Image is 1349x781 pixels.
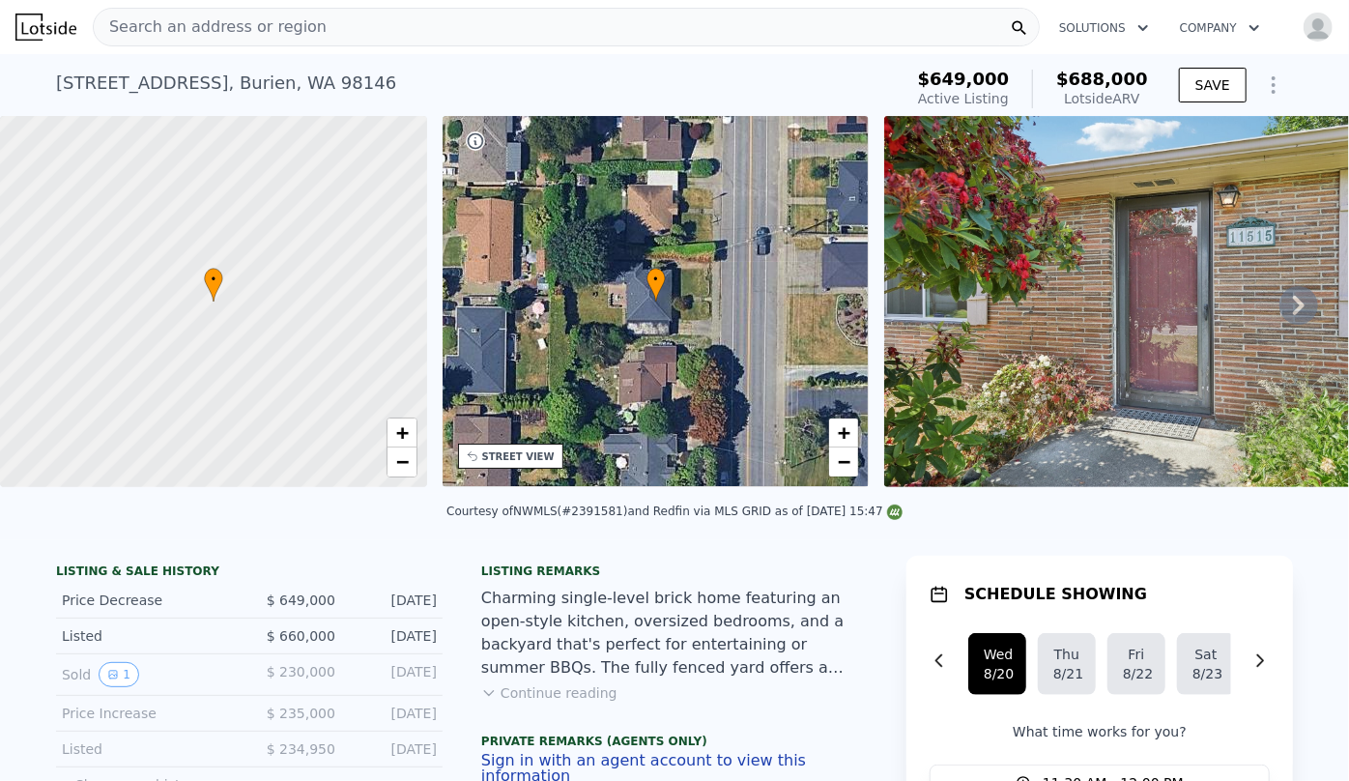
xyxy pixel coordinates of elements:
div: Sat [1192,645,1220,664]
button: SAVE [1179,68,1247,102]
span: • [204,271,223,288]
button: Solutions [1044,11,1164,45]
div: Price Decrease [62,591,234,610]
button: Thu8/21 [1038,633,1096,695]
button: Continue reading [481,683,617,703]
div: Price Increase [62,704,234,723]
span: $ 649,000 [267,593,335,608]
div: • [646,268,666,302]
div: LISTING & SALE HISTORY [56,564,443,583]
a: Zoom out [829,448,858,477]
div: STREET VIEW [482,449,555,464]
a: Zoom in [387,419,416,448]
div: Listing remarks [481,564,868,579]
button: Show Options [1254,66,1293,104]
div: Lotside ARV [1056,89,1148,108]
div: [DATE] [351,626,437,646]
span: $ 230,000 [267,664,335,680]
span: $ 235,000 [267,706,335,721]
a: Zoom out [387,448,416,477]
a: Zoom in [829,419,858,448]
div: Listed [62,626,234,646]
button: View historical data [99,662,139,687]
div: [DATE] [351,704,437,723]
div: Fri [1123,645,1150,664]
p: What time works for you? [930,722,1270,741]
h1: SCHEDULE SHOWING [964,583,1147,606]
button: Wed8/20 [968,633,1026,695]
button: Sat8/23 [1177,633,1235,695]
span: − [838,449,850,474]
span: Search an address or region [94,15,327,39]
div: 8/23 [1192,664,1220,683]
div: [DATE] [351,739,437,759]
span: $ 234,950 [267,741,335,757]
div: Thu [1053,645,1080,664]
span: $ 660,000 [267,628,335,644]
span: • [646,271,666,288]
div: Charming single-level brick home featuring an open-style kitchen, oversized bedrooms, and a backy... [481,587,868,680]
div: Wed [984,645,1011,664]
span: + [838,420,850,445]
div: [DATE] [351,662,437,687]
button: Company [1164,11,1276,45]
div: 8/22 [1123,664,1150,683]
div: [DATE] [351,591,437,610]
span: Active Listing [918,91,1009,106]
div: • [204,268,223,302]
span: $688,000 [1056,69,1148,89]
div: Listed [62,739,234,759]
span: − [395,449,408,474]
div: [STREET_ADDRESS] , Burien , WA 98146 [56,70,396,97]
span: + [395,420,408,445]
div: 8/20 [984,664,1011,683]
div: Private Remarks (Agents Only) [481,734,868,753]
span: $649,000 [918,69,1010,89]
img: Lotside [15,14,76,41]
button: Fri8/22 [1107,633,1165,695]
img: NWMLS Logo [887,505,903,520]
div: Courtesy of NWMLS (#2391581) and Redfin via MLS GRID as of [DATE] 15:47 [446,505,903,518]
div: 8/21 [1053,664,1080,683]
img: avatar [1303,12,1334,43]
div: Sold [62,662,234,687]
